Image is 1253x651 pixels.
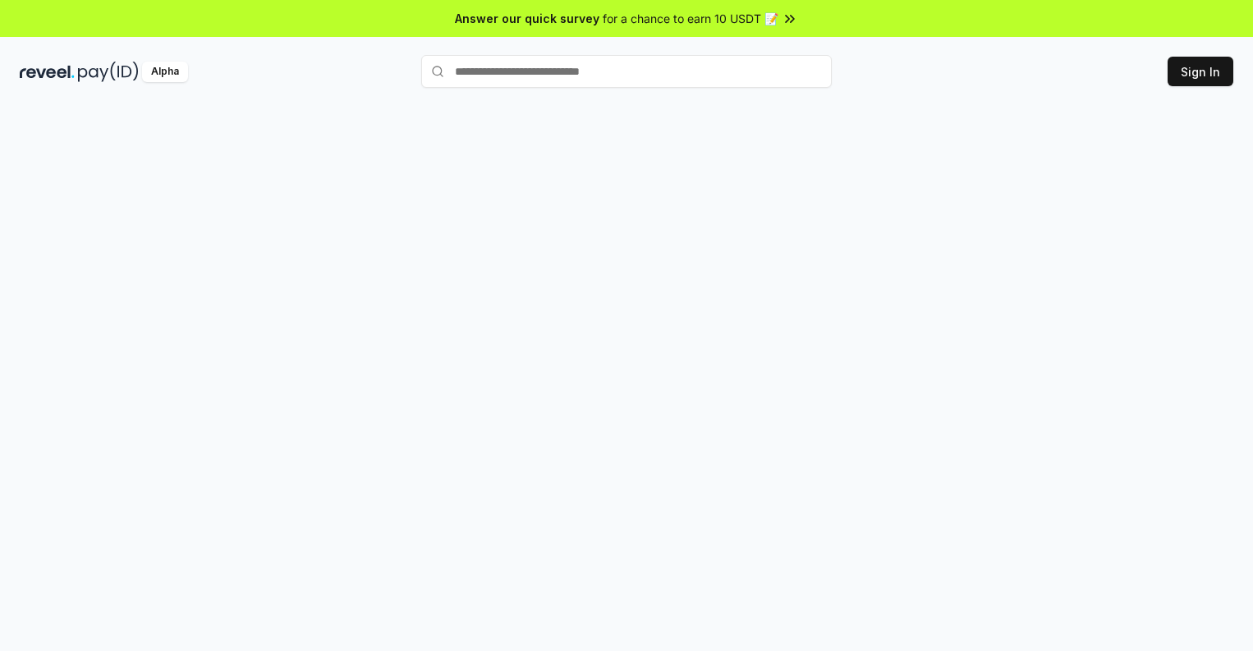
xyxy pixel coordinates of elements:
[20,62,75,82] img: reveel_dark
[1168,57,1233,86] button: Sign In
[603,10,778,27] span: for a chance to earn 10 USDT 📝
[78,62,139,82] img: pay_id
[455,10,599,27] span: Answer our quick survey
[142,62,188,82] div: Alpha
